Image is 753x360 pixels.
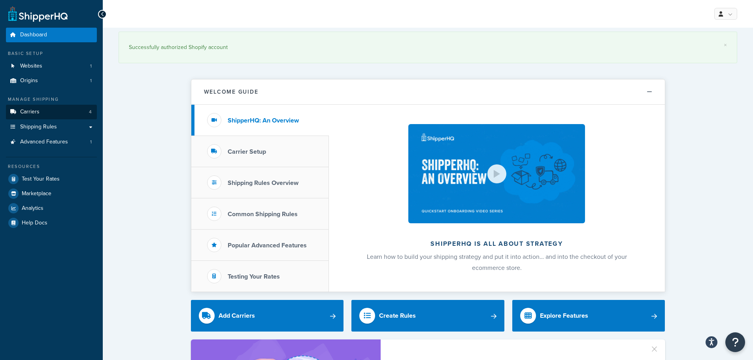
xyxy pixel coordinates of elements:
[6,105,97,119] li: Carriers
[22,190,51,197] span: Marketplace
[204,89,259,95] h2: Welcome Guide
[20,32,47,38] span: Dashboard
[6,201,97,215] a: Analytics
[512,300,665,332] a: Explore Features
[228,211,298,218] h3: Common Shipping Rules
[6,120,97,134] a: Shipping Rules
[350,240,644,247] h2: ShipperHQ is all about strategy
[367,252,627,272] span: Learn how to build your shipping strategy and put it into action… and into the checkout of your e...
[351,300,504,332] a: Create Rules
[228,273,280,280] h3: Testing Your Rates
[6,187,97,201] a: Marketplace
[6,96,97,103] div: Manage Shipping
[219,310,255,321] div: Add Carriers
[6,105,97,119] a: Carriers4
[22,220,47,226] span: Help Docs
[191,79,665,105] button: Welcome Guide
[725,332,745,352] button: Open Resource Center
[6,28,97,42] a: Dashboard
[228,179,298,187] h3: Shipping Rules Overview
[89,109,92,115] span: 4
[228,242,307,249] h3: Popular Advanced Features
[228,148,266,155] h3: Carrier Setup
[20,124,57,130] span: Shipping Rules
[22,176,60,183] span: Test Your Rates
[6,135,97,149] a: Advanced Features1
[6,172,97,186] a: Test Your Rates
[20,77,38,84] span: Origins
[90,139,92,145] span: 1
[724,42,727,48] a: ×
[540,310,588,321] div: Explore Features
[6,163,97,170] div: Resources
[20,109,40,115] span: Carriers
[90,77,92,84] span: 1
[6,50,97,57] div: Basic Setup
[191,300,344,332] a: Add Carriers
[6,74,97,88] a: Origins1
[6,135,97,149] li: Advanced Features
[379,310,416,321] div: Create Rules
[22,205,43,212] span: Analytics
[20,63,42,70] span: Websites
[129,42,727,53] div: Successfully authorized Shopify account
[6,74,97,88] li: Origins
[6,59,97,74] a: Websites1
[6,216,97,230] a: Help Docs
[20,139,68,145] span: Advanced Features
[408,124,585,223] img: ShipperHQ is all about strategy
[228,117,299,124] h3: ShipperHQ: An Overview
[90,63,92,70] span: 1
[6,59,97,74] li: Websites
